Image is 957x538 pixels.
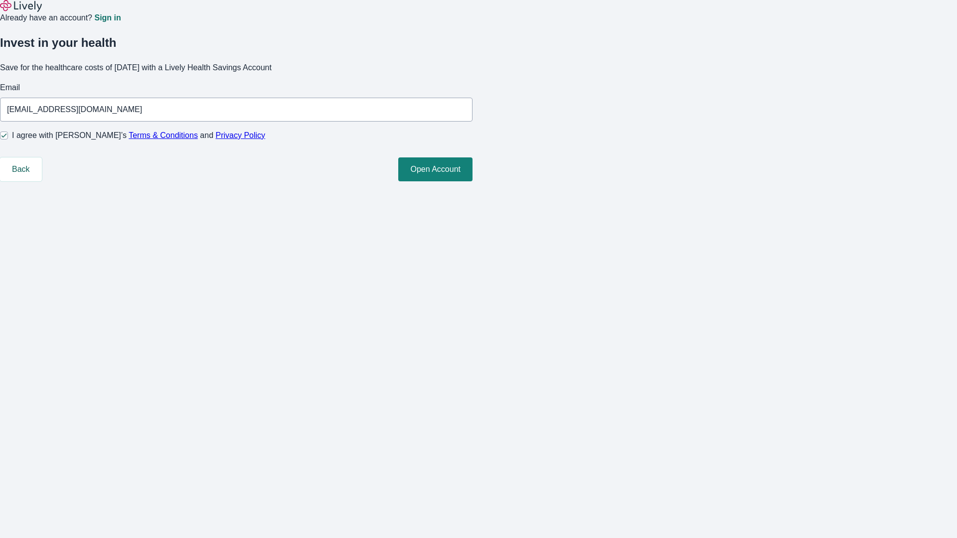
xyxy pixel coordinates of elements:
a: Sign in [94,14,121,22]
a: Privacy Policy [216,131,266,139]
span: I agree with [PERSON_NAME]’s and [12,130,265,141]
a: Terms & Conditions [129,131,198,139]
button: Open Account [398,157,473,181]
